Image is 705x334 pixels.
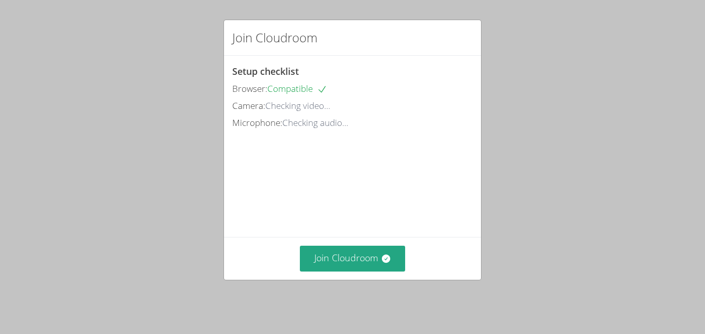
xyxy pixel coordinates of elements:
[232,83,267,94] span: Browser:
[267,83,327,94] span: Compatible
[232,28,317,47] h2: Join Cloudroom
[282,117,348,129] span: Checking audio...
[300,246,406,271] button: Join Cloudroom
[232,65,299,77] span: Setup checklist
[265,100,330,112] span: Checking video...
[232,117,282,129] span: Microphone:
[232,100,265,112] span: Camera:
